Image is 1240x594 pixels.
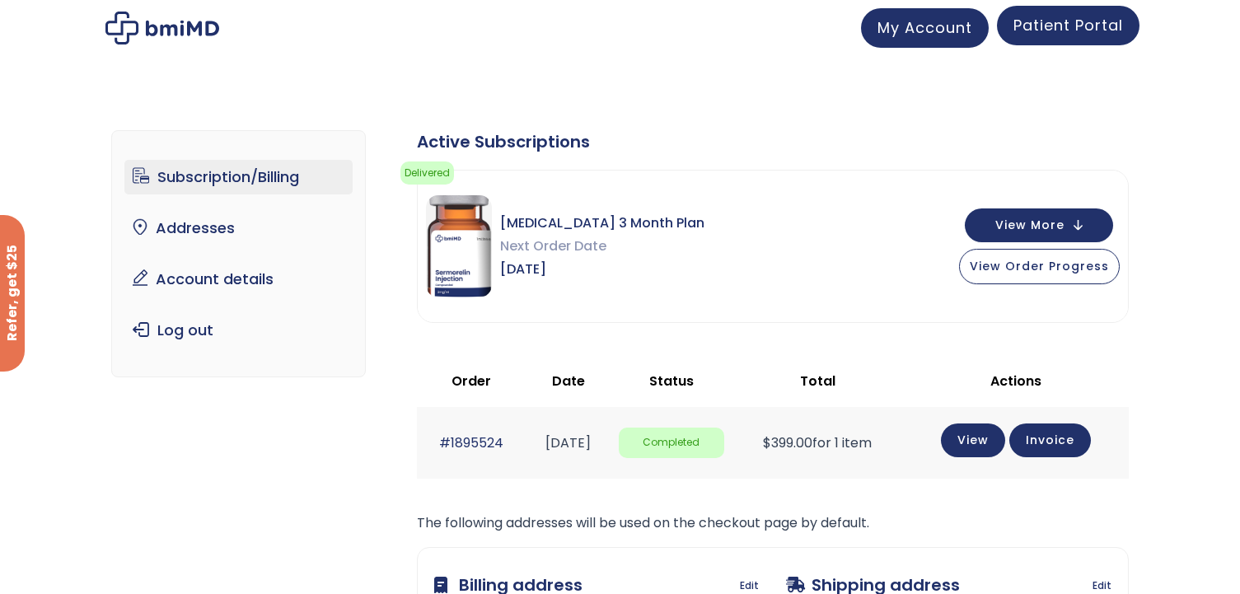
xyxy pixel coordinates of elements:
[763,433,812,452] span: 399.00
[877,17,972,38] span: My Account
[105,12,219,44] img: My account
[452,372,491,391] span: Order
[124,313,353,348] a: Log out
[995,220,1065,231] span: View More
[124,262,353,297] a: Account details
[545,433,591,452] time: [DATE]
[732,407,903,479] td: for 1 item
[124,160,353,194] a: Subscription/Billing
[990,372,1041,391] span: Actions
[997,6,1139,45] a: Patient Portal
[500,258,704,281] span: [DATE]
[111,130,366,377] nav: Account pages
[417,512,1129,535] p: The following addresses will be used on the checkout page by default.
[500,235,704,258] span: Next Order Date
[552,372,585,391] span: Date
[965,208,1113,242] button: View More
[1009,423,1091,457] a: Invoice
[861,8,989,48] a: My Account
[941,423,1005,457] a: View
[649,372,694,391] span: Status
[763,433,771,452] span: $
[124,211,353,246] a: Addresses
[619,428,724,458] span: Completed
[400,161,454,185] span: Delivered
[439,433,503,452] a: #1895524
[500,212,704,235] span: [MEDICAL_DATA] 3 Month Plan
[800,372,835,391] span: Total
[970,258,1109,274] span: View Order Progress
[1013,15,1123,35] span: Patient Portal
[417,130,1129,153] div: Active Subscriptions
[959,249,1120,284] button: View Order Progress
